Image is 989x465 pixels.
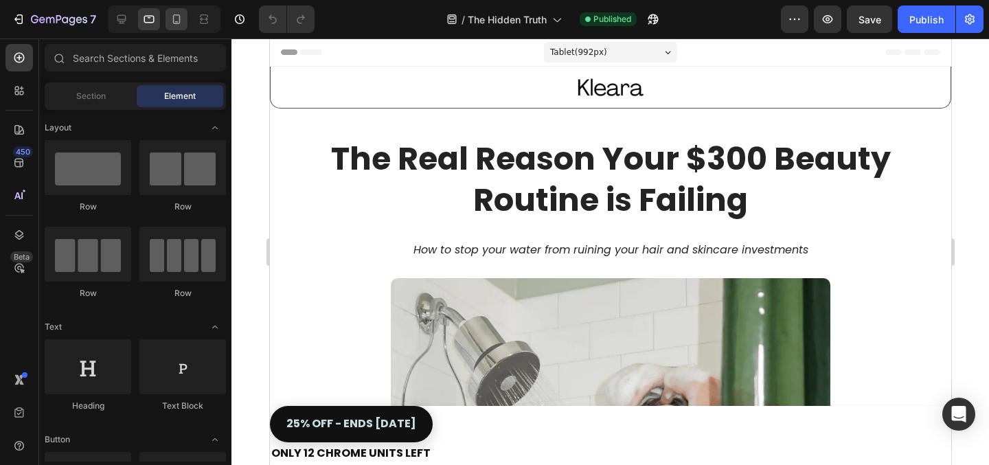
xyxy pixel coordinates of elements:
[909,12,944,27] div: Publish
[859,14,881,25] span: Save
[306,39,375,58] img: gempages_572648250075514080-41971ec0-49a7-4ec8-8f84-195a5da38f0b.png
[898,5,955,33] button: Publish
[45,400,131,412] div: Heading
[45,122,71,134] span: Layout
[942,398,975,431] div: Open Intercom Messenger
[5,5,102,33] button: 7
[847,5,892,33] button: Save
[164,90,196,102] span: Element
[270,38,951,465] iframe: Design area
[13,146,33,157] div: 450
[468,12,547,27] span: The Hidden Truth
[45,433,70,446] span: Button
[10,251,33,262] div: Beta
[139,201,226,213] div: Row
[139,287,226,299] div: Row
[90,11,96,27] p: 7
[76,90,106,102] span: Section
[139,400,226,412] div: Text Block
[593,13,631,25] span: Published
[462,12,465,27] span: /
[204,117,226,139] span: Toggle open
[52,201,629,223] h2: How to stop your water from ruining your hair and skincare investments
[45,321,62,333] span: Text
[204,316,226,338] span: Toggle open
[45,44,226,71] input: Search Sections & Elements
[45,201,131,213] div: Row
[204,429,226,451] span: Toggle open
[45,287,131,299] div: Row
[52,99,629,184] h2: The Real Reason Your $300 Beauty Routine is Failing
[259,5,315,33] div: Undo/Redo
